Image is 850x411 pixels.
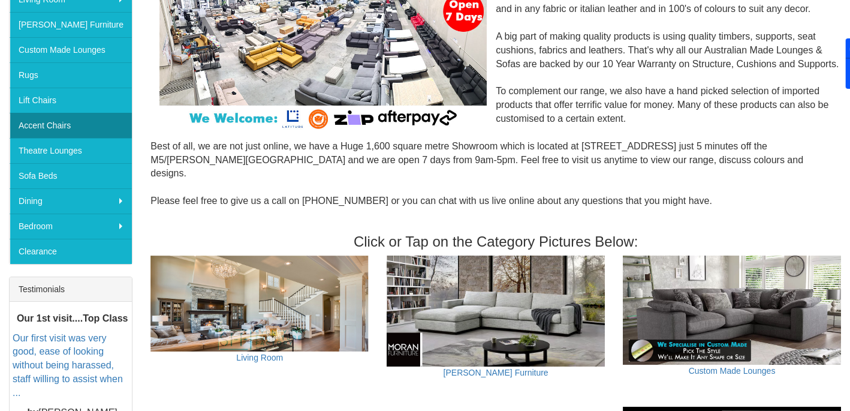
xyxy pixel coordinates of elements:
[10,138,132,163] a: Theatre Lounges
[236,353,283,362] a: Living Room
[10,277,132,302] div: Testimonials
[623,256,841,365] img: Custom Made Lounges
[10,62,132,88] a: Rugs
[10,188,132,214] a: Dining
[10,113,132,138] a: Accent Chairs
[444,368,548,377] a: [PERSON_NAME] Furniture
[10,37,132,62] a: Custom Made Lounges
[10,163,132,188] a: Sofa Beds
[10,239,132,264] a: Clearance
[10,88,132,113] a: Lift Chairs
[150,234,841,250] h3: Click or Tap on the Category Pictures Below:
[387,256,605,367] img: Moran Furniture
[13,333,123,398] a: Our first visit was very good, ease of looking without being harassed, staff willing to assist wh...
[10,12,132,37] a: [PERSON_NAME] Furniture
[17,313,128,323] b: Our 1st visit....Top Class
[10,214,132,239] a: Bedroom
[689,366,776,376] a: Custom Made Lounges
[150,256,369,352] img: Living Room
